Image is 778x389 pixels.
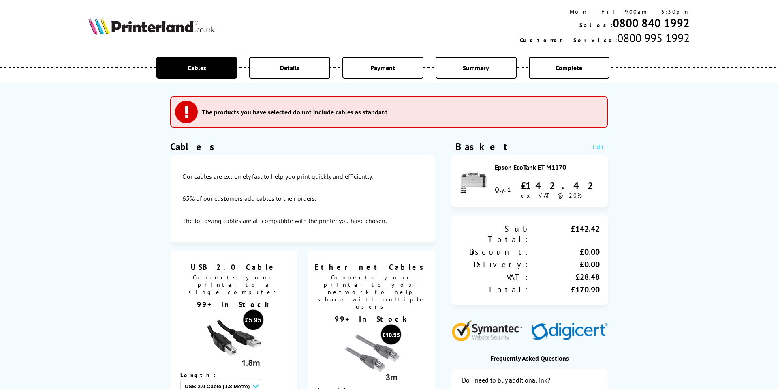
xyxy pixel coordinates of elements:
div: Mon - Fri 9:00am - 5:30pm [520,8,690,15]
span: USB 2.0 Cable [176,262,291,272]
h3: The products you have selected do not include cables as standard. [202,108,389,116]
div: Total: [460,284,530,295]
span: Cables [188,64,206,72]
p: Our cables are extremely fast to help you print quickly and efficiently. [182,172,373,181]
div: VAT: [460,272,530,282]
div: Epson EcoTank ET-M1170 [495,163,600,171]
a: Edit [593,143,604,151]
p: 65% of our customers add cables to their orders. [182,194,316,203]
div: Do I need to buy additional ink? [462,376,550,384]
img: Ethernet cable [341,324,402,385]
div: £0.00 [530,247,600,257]
span: ex VAT @ 20% [521,192,582,199]
span: 99+ In Stock [197,300,272,309]
h1: Cables [170,140,435,153]
div: Frequently Asked Questions [451,354,608,362]
span: Details [280,64,299,72]
a: 0800 840 1992 [613,15,690,30]
img: Printerland Logo [88,17,215,35]
img: Symantec Website Security [451,318,528,341]
img: Digicert [531,323,608,341]
div: Delivery: [460,259,530,270]
span: 0800 995 1992 [617,30,690,45]
img: Epson EcoTank ET-M1170 [460,166,488,195]
span: Customer Service: [520,37,617,44]
span: 99+ In Stock [335,314,410,324]
span: Connects your printer to your network to help share with multiple users [312,272,431,314]
span: Length: [180,372,224,379]
div: £142.42 [530,224,600,245]
div: Basket [455,140,508,153]
p: The following cables are all compatible with the printer you have chosen. [182,216,387,225]
span: Ethernet Cables [314,262,429,272]
div: Discount: [460,247,530,257]
span: Complete [556,64,582,72]
img: usb cable [203,309,264,370]
span: Sales: [579,21,613,29]
div: Sub Total: [460,224,530,245]
div: £142.42 [521,179,600,192]
div: Qty: 1 [495,185,511,193]
div: £28.48 [530,272,600,282]
span: Connects your printer to a single computer [174,272,293,300]
div: £170.90 [530,284,600,295]
div: £0.00 [530,259,600,270]
span: Summary [463,64,489,72]
span: Payment [370,64,395,72]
